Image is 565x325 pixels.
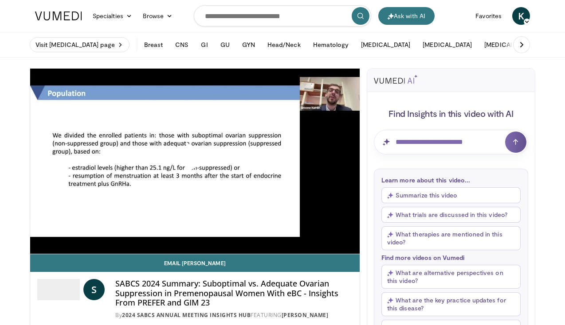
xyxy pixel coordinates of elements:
button: CNS [170,36,194,54]
p: Find more videos on Vumedi [381,254,521,261]
button: Hematology [308,36,354,54]
button: Ask with AI [378,7,435,25]
img: vumedi-ai-logo.svg [374,75,417,84]
a: Favorites [470,7,507,25]
button: [MEDICAL_DATA] [356,36,416,54]
button: [MEDICAL_DATA] [417,36,477,54]
a: 2024 SABCS Annual Meeting Insights Hub [122,311,251,319]
h4: SABCS 2024 Summary: Suboptimal vs. Adequate Ovarian Suppression in Premenopausal Women With eBC -... [115,279,353,308]
button: What therapies are mentioned in this video? [381,226,521,250]
button: GI [196,36,213,54]
button: What are alternative perspectives on this video? [381,265,521,289]
video-js: Video Player [30,69,360,254]
button: GU [215,36,235,54]
a: Visit [MEDICAL_DATA] page [30,37,129,52]
button: What trials are discussed in this video? [381,207,521,223]
p: Learn more about this video... [381,176,521,184]
img: 2024 SABCS Annual Meeting Insights Hub [37,279,80,300]
div: By FEATURING [115,311,353,319]
button: GYN [237,36,260,54]
a: Browse [137,7,178,25]
a: Specialties [87,7,137,25]
input: Question for AI [374,130,528,155]
button: Head/Neck [262,36,306,54]
button: What are the key practice updates for this disease? [381,292,521,316]
h4: Find Insights in this video with AI [374,108,528,119]
button: Summarize this video [381,187,521,203]
img: VuMedi Logo [35,12,82,20]
a: [PERSON_NAME] [282,311,329,319]
input: Search topics, interventions [194,5,371,27]
a: Email [PERSON_NAME] [30,254,360,272]
a: K [512,7,530,25]
button: Play Video [115,118,275,205]
button: [MEDICAL_DATA] [479,36,539,54]
a: S [83,279,105,300]
button: Breast [139,36,168,54]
